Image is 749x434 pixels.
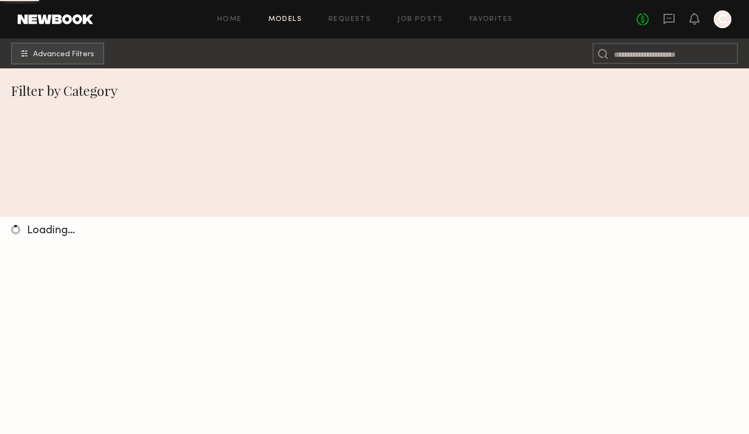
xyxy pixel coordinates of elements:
a: Favorites [470,16,513,23]
div: Filter by Category [11,82,749,99]
span: Advanced Filters [33,51,94,58]
button: Advanced Filters [11,42,104,65]
a: Job Posts [397,16,443,23]
span: Loading… [27,226,75,236]
a: Models [268,16,302,23]
a: C [714,10,731,28]
a: Requests [328,16,371,23]
a: Home [217,16,242,23]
